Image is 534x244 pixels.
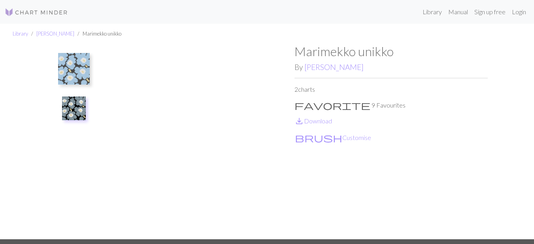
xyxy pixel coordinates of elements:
[294,62,488,72] h2: By
[445,4,471,20] a: Manual
[294,100,370,110] i: Favourite
[58,53,90,85] img: Marimekko unikko
[13,30,28,37] a: Library
[294,116,304,126] i: Download
[101,44,294,239] img: Copy of Marimekko unikko
[294,100,370,111] span: favorite
[36,30,74,37] a: [PERSON_NAME]
[294,117,332,125] a: DownloadDownload
[509,4,529,20] a: Login
[294,132,372,143] button: CustomiseCustomise
[294,44,488,59] h1: Marimekko unikko
[295,133,342,142] i: Customise
[304,62,364,72] a: [PERSON_NAME]
[295,132,342,143] span: brush
[74,30,121,38] li: Marimekko unikko
[294,100,488,110] p: 9 Favourites
[471,4,509,20] a: Sign up free
[294,85,488,94] p: 2 charts
[419,4,445,20] a: Library
[294,115,304,127] span: save_alt
[62,96,86,120] img: Copy of Marimekko unikko
[5,8,68,17] img: Logo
